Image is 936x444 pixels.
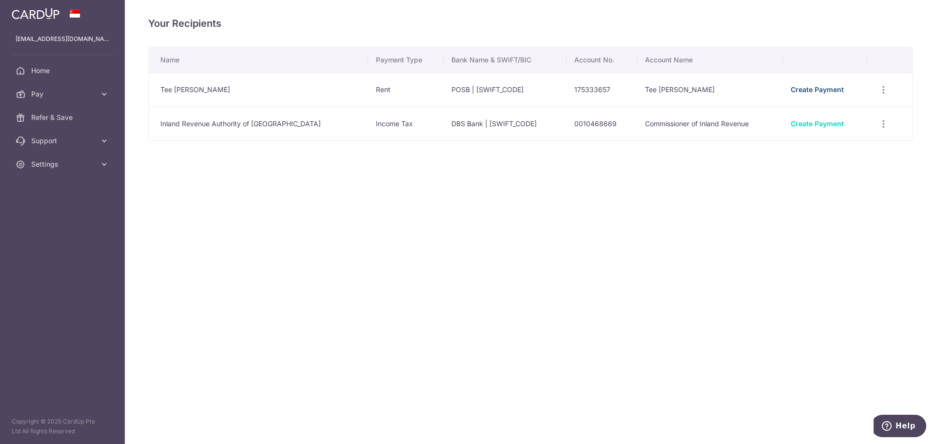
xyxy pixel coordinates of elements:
th: Payment Type [368,47,444,73]
span: Pay [31,89,96,99]
td: Commissioner of Inland Revenue [637,107,783,141]
td: Inland Revenue Authority of [GEOGRAPHIC_DATA] [149,107,368,141]
td: Tee [PERSON_NAME] [637,73,783,107]
span: Settings [31,159,96,169]
img: CardUp [12,8,59,19]
td: 0010468669 [566,107,637,141]
td: Tee [PERSON_NAME] [149,73,368,107]
span: Refer & Save [31,113,96,122]
a: Create Payment [791,85,844,94]
td: Income Tax [368,107,444,141]
td: POSB | [SWIFT_CODE] [444,73,566,107]
td: 175333657 [566,73,637,107]
iframe: Opens a widget where you can find more information [874,415,926,439]
p: [EMAIL_ADDRESS][DOMAIN_NAME] [16,34,109,44]
a: Create Payment [791,119,844,128]
span: Support [31,136,96,146]
td: DBS Bank | [SWIFT_CODE] [444,107,566,141]
td: Rent [368,73,444,107]
th: Account Name [637,47,783,73]
th: Account No. [566,47,637,73]
h4: Your Recipients [148,16,913,31]
th: Bank Name & SWIFT/BIC [444,47,566,73]
th: Name [149,47,368,73]
span: Home [31,66,96,76]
